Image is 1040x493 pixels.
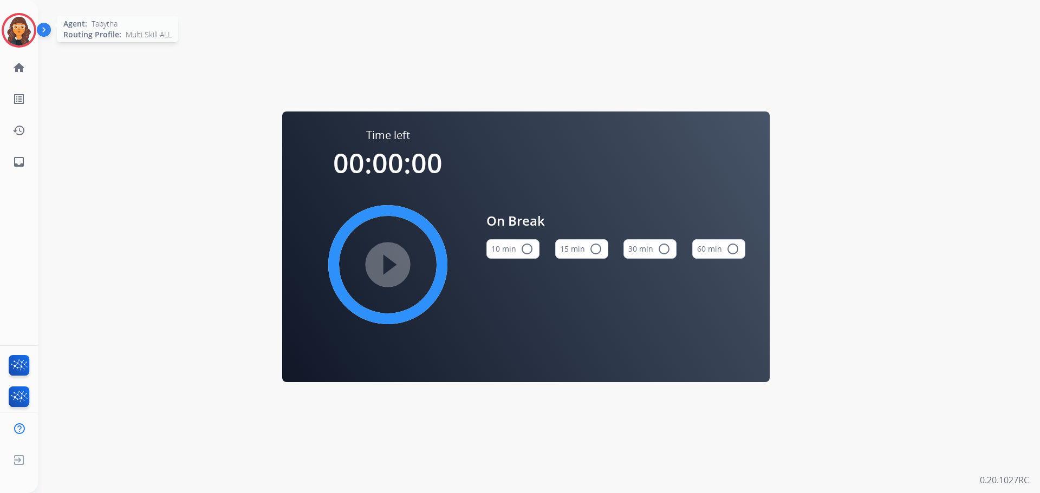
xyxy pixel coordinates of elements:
mat-icon: home [12,61,25,74]
button: 15 min [555,239,608,259]
img: avatar [4,15,34,45]
button: 10 min [486,239,539,259]
span: Multi Skill ALL [126,29,172,40]
span: Tabytha [92,18,118,29]
mat-icon: radio_button_unchecked [726,242,739,255]
span: Agent: [63,18,87,29]
span: Routing Profile: [63,29,121,40]
button: 60 min [692,239,745,259]
span: Time left [366,128,410,143]
span: 00:00:00 [333,144,443,181]
mat-icon: radio_button_unchecked [521,242,534,255]
button: 30 min [623,239,677,259]
p: 0.20.1027RC [980,474,1029,487]
mat-icon: history [12,124,25,137]
span: On Break [486,211,745,231]
mat-icon: radio_button_unchecked [658,242,671,255]
mat-icon: list_alt [12,93,25,106]
mat-icon: radio_button_unchecked [589,242,602,255]
mat-icon: inbox [12,155,25,168]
